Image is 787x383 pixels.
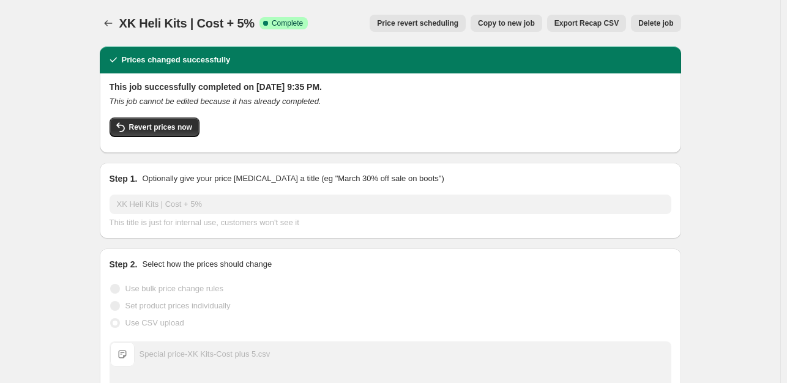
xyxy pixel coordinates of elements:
[370,15,466,32] button: Price revert scheduling
[110,97,321,106] i: This job cannot be edited because it has already completed.
[100,15,117,32] button: Price change jobs
[125,301,231,310] span: Set product prices individually
[631,15,681,32] button: Delete job
[125,284,223,293] span: Use bulk price change rules
[110,218,299,227] span: This title is just for internal use, customers won't see it
[554,18,619,28] span: Export Recap CSV
[110,173,138,185] h2: Step 1.
[110,117,200,137] button: Revert prices now
[110,81,671,93] h2: This job successfully completed on [DATE] 9:35 PM.
[377,18,458,28] span: Price revert scheduling
[125,318,184,327] span: Use CSV upload
[471,15,542,32] button: Copy to new job
[478,18,535,28] span: Copy to new job
[638,18,673,28] span: Delete job
[110,195,671,214] input: 30% off holiday sale
[122,54,231,66] h2: Prices changed successfully
[547,15,626,32] button: Export Recap CSV
[110,258,138,270] h2: Step 2.
[142,258,272,270] p: Select how the prices should change
[129,122,192,132] span: Revert prices now
[142,173,444,185] p: Optionally give your price [MEDICAL_DATA] a title (eg "March 30% off sale on boots")
[272,18,303,28] span: Complete
[140,348,270,360] div: Special price-XK Kits-Cost plus 5.csv
[119,17,255,30] span: XK Heli Kits | Cost + 5%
